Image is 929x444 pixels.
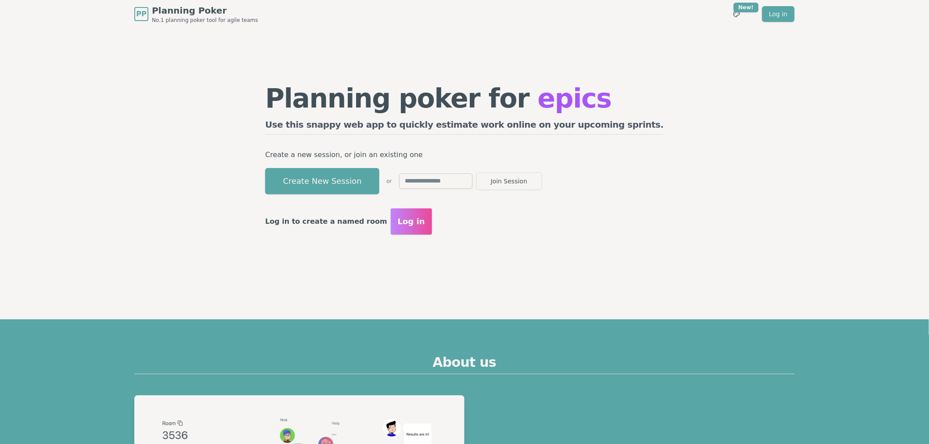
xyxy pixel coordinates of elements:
[386,178,392,185] span: or
[729,6,745,22] button: New!
[134,354,795,374] h2: About us
[762,6,795,22] a: Log in
[265,215,387,228] p: Log in to create a named room
[152,17,258,24] span: No.1 planning poker tool for agile teams
[476,172,542,190] button: Join Session
[538,83,612,114] span: epics
[391,208,432,235] button: Log in
[152,4,258,17] span: Planning Poker
[734,3,759,12] div: New!
[265,168,379,194] button: Create New Session
[265,85,664,111] h1: Planning poker for
[136,9,146,19] span: PP
[265,118,664,135] h2: Use this snappy web app to quickly estimate work online on your upcoming sprints.
[265,149,664,161] p: Create a new session, or join an existing one
[134,4,258,24] a: PPPlanning PokerNo.1 planning poker tool for agile teams
[398,215,425,228] span: Log in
